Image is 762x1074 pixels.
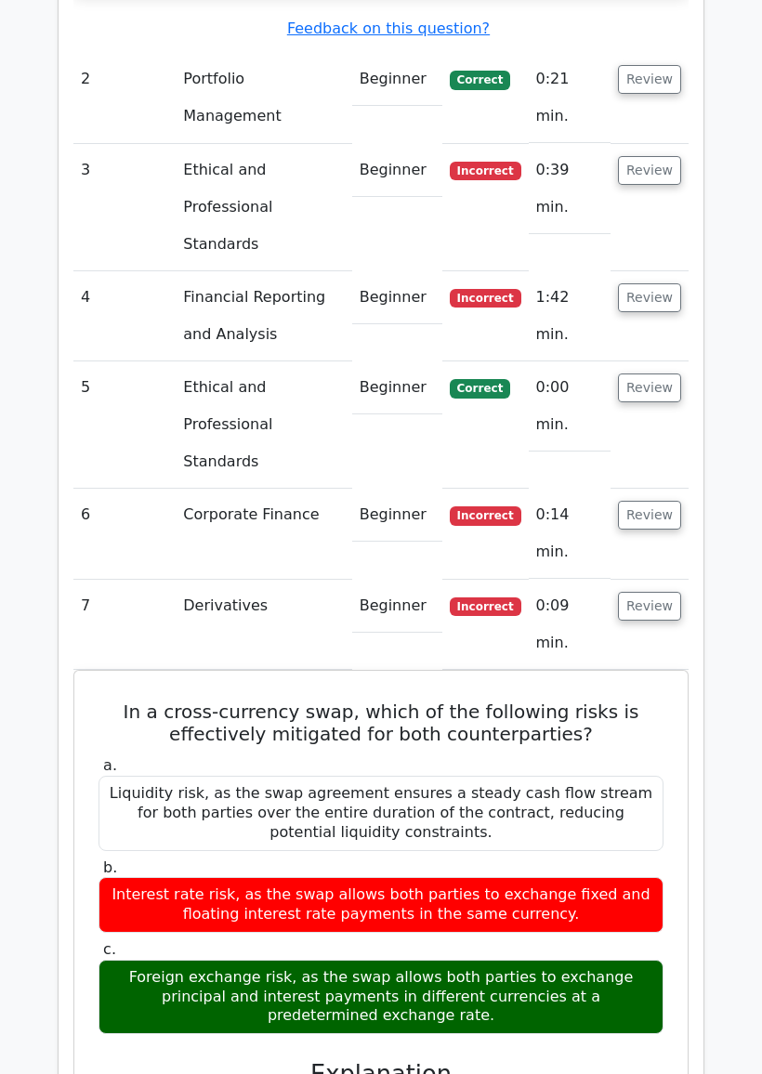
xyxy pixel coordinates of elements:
[73,271,176,361] td: 4
[287,20,490,37] a: Feedback on this question?
[618,65,681,94] button: Review
[352,271,442,324] td: Beginner
[352,144,442,197] td: Beginner
[176,361,351,489] td: Ethical and Professional Standards
[618,156,681,185] button: Review
[450,289,521,308] span: Incorrect
[99,960,663,1034] div: Foreign exchange risk, as the swap allows both parties to exchange principal and interest payment...
[529,271,611,361] td: 1:42 min.
[529,580,611,670] td: 0:09 min.
[450,71,510,89] span: Correct
[352,361,442,414] td: Beginner
[529,361,611,452] td: 0:00 min.
[618,283,681,312] button: Review
[176,489,351,579] td: Corporate Finance
[99,877,663,933] div: Interest rate risk, as the swap allows both parties to exchange fixed and floating interest rate ...
[176,271,351,361] td: Financial Reporting and Analysis
[73,53,176,143] td: 2
[529,489,611,579] td: 0:14 min.
[103,858,117,876] span: b.
[450,379,510,398] span: Correct
[352,580,442,633] td: Beginner
[73,489,176,579] td: 6
[103,756,117,774] span: a.
[450,162,521,180] span: Incorrect
[450,506,521,525] span: Incorrect
[176,144,351,271] td: Ethical and Professional Standards
[176,53,351,143] td: Portfolio Management
[73,580,176,670] td: 7
[618,373,681,402] button: Review
[618,501,681,530] button: Review
[97,701,665,745] h5: In a cross-currency swap, which of the following risks is effectively mitigated for both counterp...
[103,940,116,958] span: c.
[450,597,521,616] span: Incorrect
[73,144,176,271] td: 3
[618,592,681,621] button: Review
[99,776,663,850] div: Liquidity risk, as the swap agreement ensures a steady cash flow stream for both parties over the...
[176,580,351,670] td: Derivatives
[352,489,442,542] td: Beginner
[73,361,176,489] td: 5
[352,53,442,106] td: Beginner
[529,144,611,234] td: 0:39 min.
[529,53,611,143] td: 0:21 min.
